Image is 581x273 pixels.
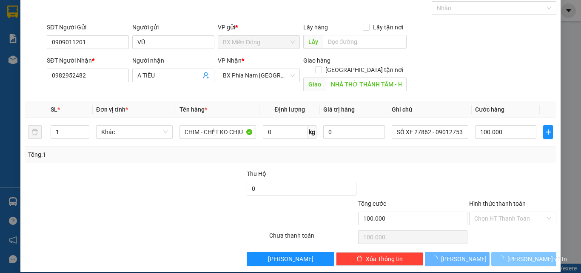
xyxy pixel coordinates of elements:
span: Lấy [303,35,323,49]
div: Tổng: 1 [28,150,225,159]
button: [PERSON_NAME] [247,252,334,266]
span: BX Miền Đông [223,36,295,49]
span: kg [308,125,316,139]
input: Ghi Chú [392,125,468,139]
button: deleteXóa Thông tin [336,252,423,266]
span: loading [432,256,441,262]
span: Tổng cước [358,200,386,207]
span: [PERSON_NAME] và In [507,254,567,264]
span: loading [498,256,507,262]
span: plus [544,129,553,135]
div: SĐT Người Gửi [47,23,129,32]
div: Người gửi [132,23,214,32]
span: Thu Hộ [247,170,266,177]
label: Hình thức thanh toán [469,200,526,207]
input: Dọc đường [323,35,407,49]
span: [GEOGRAPHIC_DATA] tận nơi [322,65,407,75]
button: [PERSON_NAME] [425,252,490,266]
button: plus [543,125,553,139]
input: VD: Bàn, Ghế [179,125,256,139]
button: delete [28,125,42,139]
button: [PERSON_NAME] và In [491,252,556,266]
span: Lấy tận nơi [370,23,407,32]
div: Chưa thanh toán [268,231,357,246]
span: Cước hàng [475,106,504,113]
div: VP gửi [218,23,300,32]
span: Giao [303,78,326,91]
span: [PERSON_NAME] [441,254,487,264]
span: SL [51,106,57,113]
span: Định lượng [274,106,305,113]
input: Dọc đường [326,78,407,91]
div: SĐT Người Nhận [47,56,129,65]
span: Giao hàng [303,57,330,64]
span: Xóa Thông tin [366,254,403,264]
span: VP Nhận [218,57,242,64]
th: Ghi chú [388,101,472,118]
input: 0 [323,125,384,139]
span: Khác [101,126,168,138]
span: Lấy hàng [303,24,328,31]
span: delete [356,256,362,262]
span: Giá trị hàng [323,106,355,113]
span: BX Phía Nam Nha Trang [223,69,295,82]
span: user-add [202,72,209,79]
span: Tên hàng [179,106,207,113]
div: Người nhận [132,56,214,65]
span: [PERSON_NAME] [268,254,313,264]
span: Đơn vị tính [96,106,128,113]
